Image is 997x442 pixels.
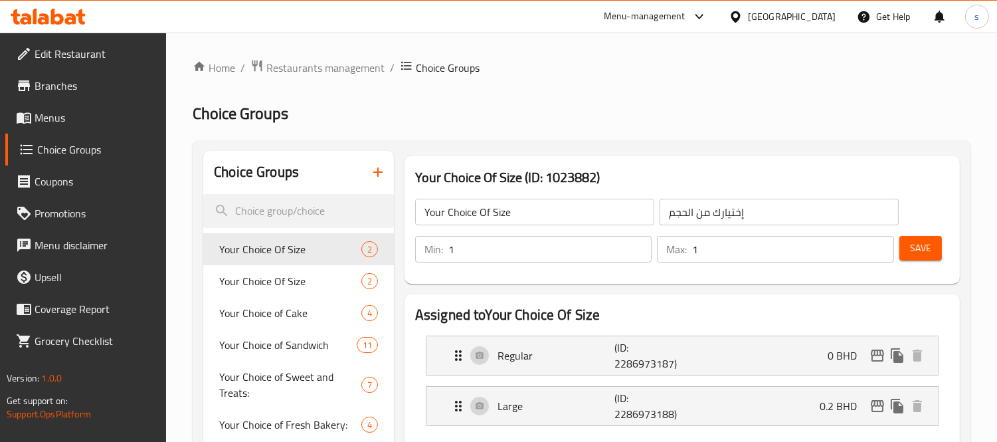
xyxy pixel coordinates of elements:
span: 1.0.0 [41,370,62,387]
span: Branches [35,78,156,94]
button: duplicate [887,346,907,366]
button: edit [867,346,887,366]
span: Choice Groups [193,98,288,128]
p: 0 BHD [828,348,867,364]
a: Menus [5,102,167,134]
a: Choice Groups [5,134,167,166]
span: Grocery Checklist [35,333,156,349]
h2: Assigned to Your Choice Of Size [415,305,949,325]
span: Your Choice of Fresh Bakery: [219,417,361,433]
div: Menu-management [604,9,685,25]
button: delete [907,346,927,366]
div: Your Choice of Sweet and Treats:7 [203,361,394,409]
span: Your Choice of Sweet and Treats: [219,369,361,401]
span: s [974,9,979,24]
a: Coverage Report [5,293,167,325]
div: Your Choice Of Size2 [203,233,394,265]
div: Choices [361,377,378,393]
span: 7 [362,379,377,391]
input: search [203,194,394,228]
span: Save [910,240,931,257]
div: Your Choice Of Size2 [203,265,394,297]
li: / [390,60,395,76]
span: Upsell [35,269,156,285]
li: / [240,60,245,76]
span: Your Choice Of Size [219,241,361,257]
span: Coverage Report [35,301,156,317]
span: Your Choice of Cake [219,305,361,321]
div: Choices [361,417,378,433]
a: Restaurants management [250,59,385,76]
div: Choices [361,305,378,321]
div: Your Choice of Cake4 [203,297,394,329]
span: 4 [362,307,377,320]
h3: Your Choice Of Size (ID: 1023882) [415,167,949,188]
p: Regular [498,348,614,364]
div: Choices [357,337,378,353]
li: Expand [415,381,949,431]
div: Expand [426,387,938,425]
span: Edit Restaurant [35,46,156,62]
span: 11 [357,339,377,352]
span: Get support on: [7,392,68,409]
div: Your Choice of Sandwich11 [203,329,394,361]
button: delete [907,396,927,416]
a: Edit Restaurant [5,38,167,70]
span: Menus [35,110,156,126]
span: 2 [362,243,377,256]
span: Your Choice Of Size [219,273,361,289]
span: Version: [7,370,39,387]
p: Large [498,398,614,414]
span: Your Choice of Sandwich [219,337,356,353]
div: Expand [426,336,938,375]
span: Coupons [35,173,156,189]
a: Support.OpsPlatform [7,405,91,423]
div: Choices [361,241,378,257]
a: Upsell [5,261,167,293]
a: Menu disclaimer [5,229,167,261]
p: Max: [666,241,687,257]
div: [GEOGRAPHIC_DATA] [748,9,836,24]
div: Your Choice of Fresh Bakery:4 [203,409,394,441]
span: Choice Groups [37,142,156,158]
a: Coupons [5,166,167,197]
span: Promotions [35,205,156,221]
div: Choices [361,273,378,289]
a: Grocery Checklist [5,325,167,357]
button: duplicate [887,396,907,416]
button: Save [899,236,942,261]
li: Expand [415,330,949,381]
span: 2 [362,275,377,288]
a: Branches [5,70,167,102]
p: Min: [424,241,443,257]
h2: Choice Groups [214,162,299,182]
a: Home [193,60,235,76]
nav: breadcrumb [193,59,970,76]
p: (ID: 2286973187) [614,340,693,372]
p: (ID: 2286973188) [614,390,693,422]
span: Choice Groups [416,60,480,76]
button: edit [867,396,887,416]
span: Menu disclaimer [35,237,156,253]
p: 0.2 BHD [820,398,867,414]
a: Promotions [5,197,167,229]
span: 4 [362,419,377,431]
span: Restaurants management [266,60,385,76]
